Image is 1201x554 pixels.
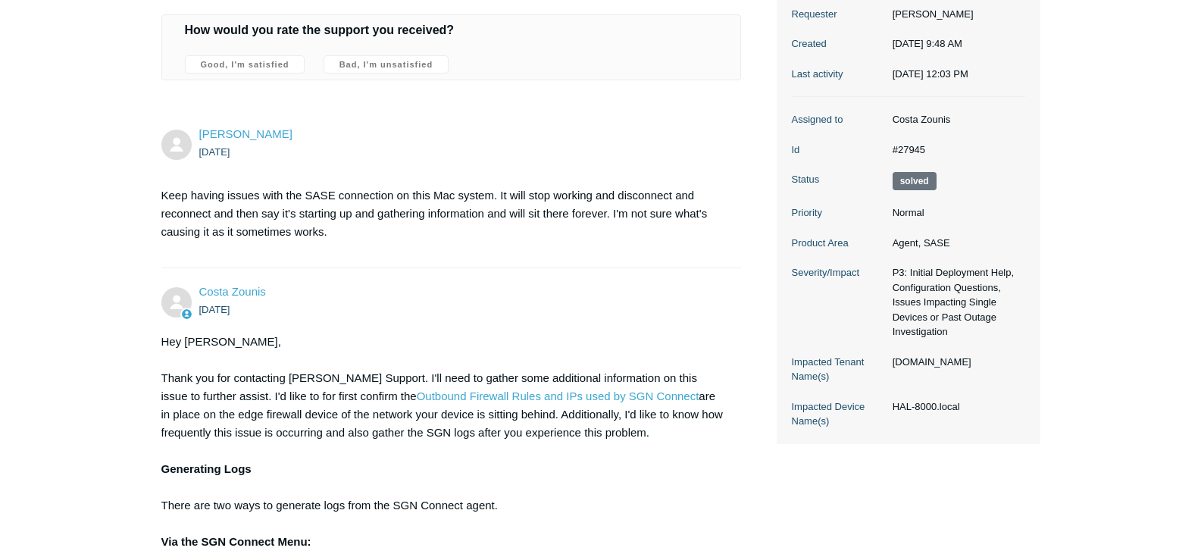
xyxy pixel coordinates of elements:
dd: Normal [885,205,1025,221]
a: Outbound Firewall Rules and IPs used by SGN Connect [417,390,699,402]
dt: Requester [792,7,885,22]
dt: Severity/Impact [792,265,885,280]
dd: HAL-8000.local [885,399,1025,415]
dt: Id [792,142,885,158]
dd: P3: Initial Deployment Help, Configuration Questions, Issues Impacting Single Devices or Past Out... [885,265,1025,340]
dt: Last activity [792,67,885,82]
dd: #27945 [885,142,1025,158]
dd: [PERSON_NAME] [885,7,1025,22]
span: Josh Staton [199,127,292,140]
time: 09/05/2025, 10:19 [199,304,230,315]
span: This request has been solved [893,172,937,190]
p: Keep having issues with the SASE connection on this Mac system. It will stop working and disconne... [161,186,727,241]
dt: Status [792,172,885,187]
label: Bad, I'm unsatisfied [324,55,449,74]
dt: Priority [792,205,885,221]
dt: Impacted Tenant Name(s) [792,355,885,384]
time: 09/05/2025, 09:48 [893,38,962,49]
strong: Generating Logs [161,462,252,475]
a: Costa Zounis [199,285,266,298]
time: 09/18/2025, 12:03 [893,68,968,80]
dd: Costa Zounis [885,112,1025,127]
dt: Product Area [792,236,885,251]
h4: How would you rate the support you received? [185,21,718,39]
time: 09/05/2025, 09:48 [199,146,230,158]
dd: [DOMAIN_NAME] [885,355,1025,370]
label: Good, I'm satisfied [185,55,305,74]
dt: Assigned to [792,112,885,127]
dt: Created [792,36,885,52]
dt: Impacted Device Name(s) [792,399,885,429]
a: [PERSON_NAME] [199,127,292,140]
strong: Via the SGN Connect Menu: [161,535,311,548]
dd: Agent, SASE [885,236,1025,251]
